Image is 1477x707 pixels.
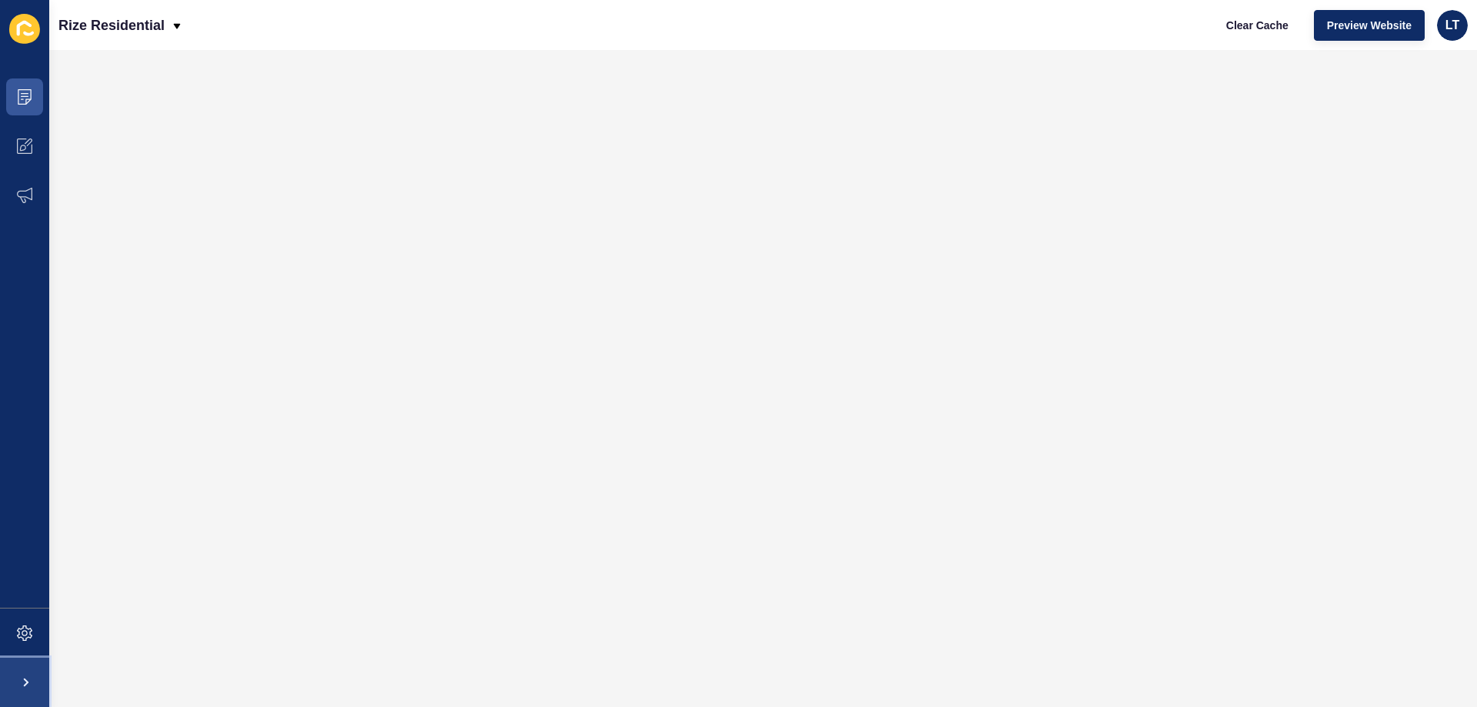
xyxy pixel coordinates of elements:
p: Rize Residential [58,6,165,45]
span: Clear Cache [1226,18,1289,33]
button: Preview Website [1314,10,1425,41]
span: LT [1445,18,1459,33]
span: Preview Website [1327,18,1412,33]
button: Clear Cache [1213,10,1302,41]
